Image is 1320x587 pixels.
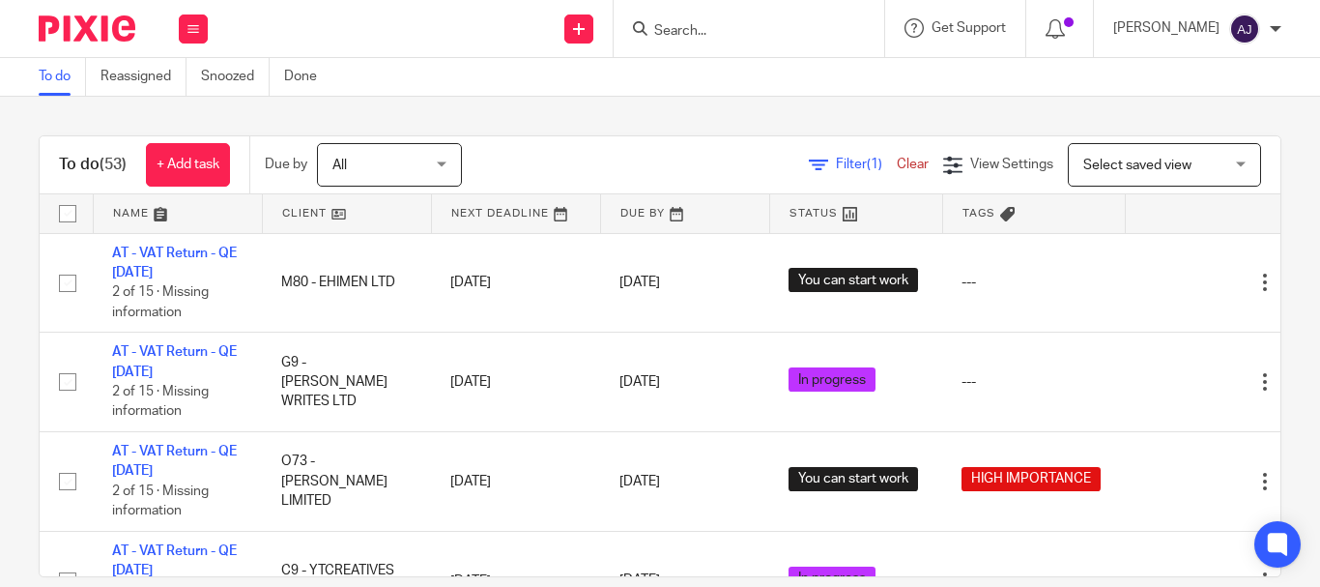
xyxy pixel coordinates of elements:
[201,58,270,96] a: Snoozed
[836,158,897,171] span: Filter
[262,233,431,333] td: M80 - EHIMEN LTD
[112,247,237,279] a: AT - VAT Return - QE [DATE]
[39,15,135,42] img: Pixie
[431,333,600,432] td: [DATE]
[265,155,307,174] p: Due by
[789,467,918,491] span: You can start work
[431,233,600,333] td: [DATE]
[961,273,1105,292] div: ---
[1113,18,1220,38] p: [PERSON_NAME]
[867,158,882,171] span: (1)
[262,333,431,432] td: G9 - [PERSON_NAME] WRITES LTD
[112,385,209,419] span: 2 of 15 · Missing information
[112,345,237,378] a: AT - VAT Return - QE [DATE]
[789,367,875,392] span: In progress
[112,285,209,319] span: 2 of 15 · Missing information
[112,445,237,478] a: AT - VAT Return - QE [DATE]
[897,158,929,171] a: Clear
[619,475,660,488] span: [DATE]
[652,23,826,41] input: Search
[962,208,995,219] span: Tags
[100,157,127,172] span: (53)
[112,484,209,518] span: 2 of 15 · Missing information
[961,372,1105,392] div: ---
[1083,159,1191,172] span: Select saved view
[39,58,86,96] a: To do
[1229,14,1260,44] img: svg%3E
[146,143,230,187] a: + Add task
[932,21,1006,35] span: Get Support
[431,432,600,532] td: [DATE]
[970,158,1053,171] span: View Settings
[789,268,918,292] span: You can start work
[284,58,331,96] a: Done
[100,58,187,96] a: Reassigned
[619,276,660,289] span: [DATE]
[332,159,347,172] span: All
[961,467,1101,491] span: HIGH IMPORTANCE
[59,155,127,175] h1: To do
[619,375,660,389] span: [DATE]
[112,544,237,577] a: AT - VAT Return - QE [DATE]
[262,432,431,532] td: O73 - [PERSON_NAME] LIMITED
